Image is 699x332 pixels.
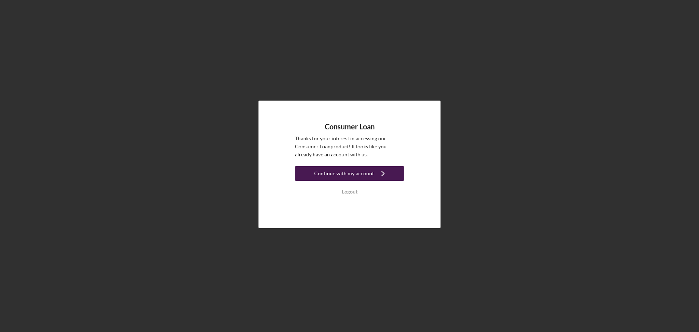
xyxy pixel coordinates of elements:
[295,166,404,183] a: Continue with my account
[325,122,375,131] h4: Consumer Loan
[295,134,404,159] p: Thanks for your interest in accessing our Consumer Loan product! It looks like you already have a...
[314,166,374,181] div: Continue with my account
[295,184,404,199] button: Logout
[295,166,404,181] button: Continue with my account
[342,184,358,199] div: Logout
